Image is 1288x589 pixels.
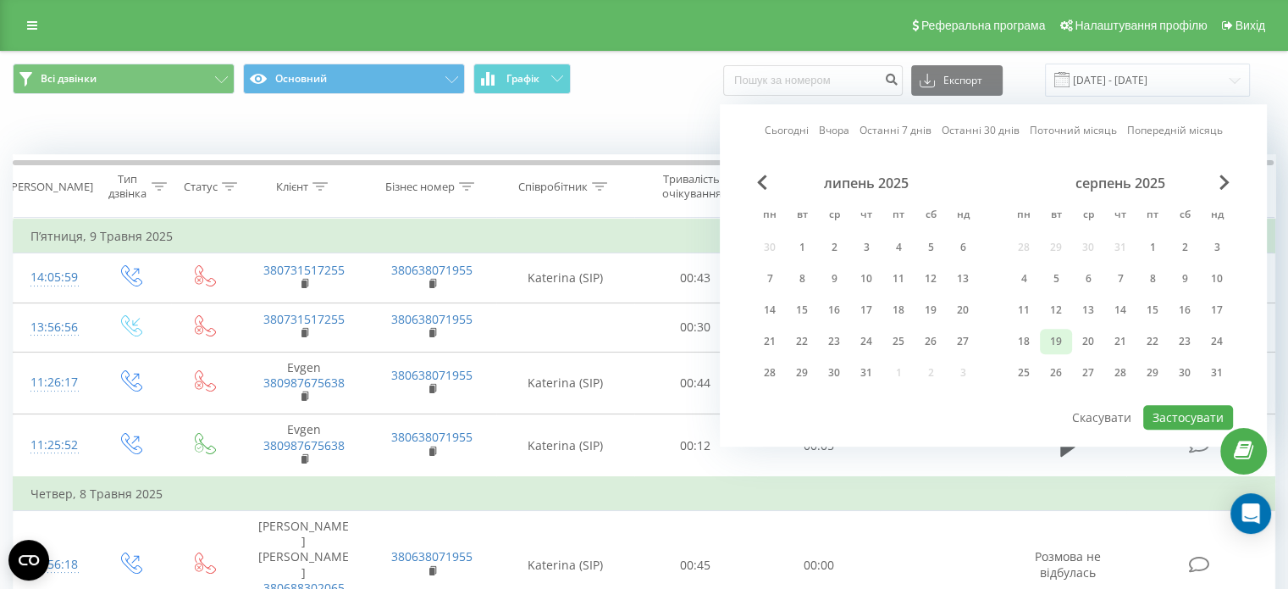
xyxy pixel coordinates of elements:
div: 16 [823,299,845,321]
span: Графік [506,73,539,85]
div: нд 20 лип 2025 р. [947,297,979,323]
div: пт 11 лип 2025 р. [882,266,915,292]
div: вт 19 серп 2025 р. [1040,329,1072,354]
button: Всі дзвінки [13,64,235,94]
div: 25 [887,331,909,353]
div: 22 [791,331,813,353]
a: Попередній місяць [1127,123,1223,139]
div: нд 13 лип 2025 р. [947,266,979,292]
td: Четвер, 8 Травня 2025 [14,477,1275,511]
a: 380987675638 [263,437,345,453]
abbr: понеділок [1011,203,1036,229]
div: 17 [1206,299,1228,321]
abbr: вівторок [789,203,815,229]
input: Пошук за номером [723,65,903,96]
a: 380638071955 [391,311,473,327]
td: 00:44 [634,352,757,414]
span: Розмова не відбулась [1035,548,1101,580]
div: нд 24 серп 2025 р. [1201,329,1233,354]
div: пн 18 серп 2025 р. [1008,329,1040,354]
abbr: середа [821,203,847,229]
span: Налаштування профілю [1075,19,1207,32]
div: 26 [1045,362,1067,384]
abbr: четвер [1108,203,1133,229]
div: 2 [1174,236,1196,258]
div: ср 13 серп 2025 р. [1072,297,1104,323]
div: сб 5 лип 2025 р. [915,235,947,260]
abbr: п’ятниця [886,203,911,229]
button: Основний [243,64,465,94]
div: нд 6 лип 2025 р. [947,235,979,260]
div: пт 4 лип 2025 р. [882,235,915,260]
div: сб 16 серп 2025 р. [1169,297,1201,323]
div: 22 [1142,331,1164,353]
div: 16 [1174,299,1196,321]
span: Next Month [1219,175,1230,190]
div: 21 [1109,331,1131,353]
abbr: неділя [1204,203,1230,229]
div: 4 [887,236,909,258]
div: чт 31 лип 2025 р. [850,360,882,386]
button: Експорт [911,65,1003,96]
div: пн 14 лип 2025 р. [754,297,786,323]
div: Тривалість очікування [650,172,734,201]
div: ср 23 лип 2025 р. [818,329,850,354]
div: пт 15 серп 2025 р. [1136,297,1169,323]
a: 380638071955 [391,367,473,383]
div: чт 14 серп 2025 р. [1104,297,1136,323]
div: 11 [887,268,909,290]
div: нд 3 серп 2025 р. [1201,235,1233,260]
div: ср 9 лип 2025 р. [818,266,850,292]
div: 8 [1142,268,1164,290]
div: 30 [823,362,845,384]
a: Останні 7 днів [860,123,931,139]
div: 9 [1174,268,1196,290]
div: Тип дзвінка [107,172,146,201]
div: пн 7 лип 2025 р. [754,266,786,292]
div: 27 [1077,362,1099,384]
div: 24 [1206,331,1228,353]
span: Previous Month [757,175,767,190]
div: сб 23 серп 2025 р. [1169,329,1201,354]
a: 380731517255 [263,311,345,327]
abbr: неділя [950,203,976,229]
div: 4 [1013,268,1035,290]
div: Клієнт [276,180,308,194]
a: Вчора [819,123,849,139]
div: 5 [920,236,942,258]
div: 9 [823,268,845,290]
div: 18 [887,299,909,321]
a: 380731517255 [263,262,345,278]
div: пн 25 серп 2025 р. [1008,360,1040,386]
div: 5 [1045,268,1067,290]
div: 28 [1109,362,1131,384]
div: чт 7 серп 2025 р. [1104,266,1136,292]
div: пт 22 серп 2025 р. [1136,329,1169,354]
abbr: понеділок [757,203,782,229]
div: вт 1 лип 2025 р. [786,235,818,260]
span: Реферальна програма [921,19,1046,32]
div: 11 [1013,299,1035,321]
div: пт 25 лип 2025 р. [882,329,915,354]
abbr: субота [1172,203,1197,229]
div: серпень 2025 [1008,175,1233,192]
div: 10 [1206,268,1228,290]
div: вт 29 лип 2025 р. [786,360,818,386]
div: вт 22 лип 2025 р. [786,329,818,354]
div: пт 1 серп 2025 р. [1136,235,1169,260]
div: 3 [1206,236,1228,258]
div: сб 30 серп 2025 р. [1169,360,1201,386]
div: чт 24 лип 2025 р. [850,329,882,354]
div: 30 [1174,362,1196,384]
div: вт 15 лип 2025 р. [786,297,818,323]
div: Бізнес номер [385,180,455,194]
td: Evgen [240,414,368,477]
div: 14 [759,299,781,321]
td: Evgen [240,352,368,414]
div: 6 [1077,268,1099,290]
div: 23 [1174,331,1196,353]
div: 18 [1013,331,1035,353]
td: П’ятниця, 9 Травня 2025 [14,219,1275,253]
div: ср 30 лип 2025 р. [818,360,850,386]
div: сб 9 серп 2025 р. [1169,266,1201,292]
